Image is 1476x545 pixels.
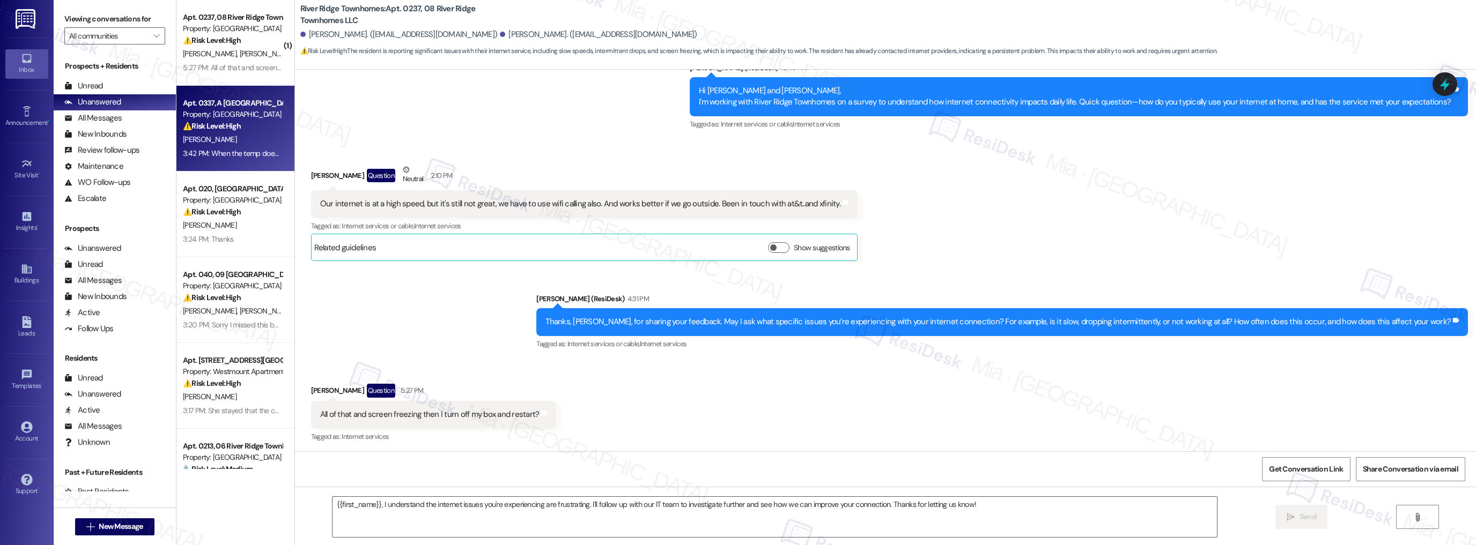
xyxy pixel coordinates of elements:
a: Leads [5,313,48,342]
div: All of that and screen freezing then I turn off my box and restart? [320,409,540,420]
div: Property: [GEOGRAPHIC_DATA] [183,109,282,120]
span: Share Conversation via email [1363,464,1458,475]
div: Tagged as: [311,218,858,234]
div: Property: [GEOGRAPHIC_DATA] [183,280,282,292]
div: Property: [GEOGRAPHIC_DATA] Townhomes [183,23,282,34]
strong: ⚠️ Risk Level: High [183,35,241,45]
div: 3:20 PM: Sorry I missed this but yes you do! Last time maintenance was in for this they mentioned... [183,320,985,330]
div: 3:42 PM: When the temp doesn't get any higher than the mid 80's outside, we can keep it in the 70... [183,148,960,158]
div: Unread [64,372,103,384]
strong: 🔧 Risk Level: Medium [183,464,253,474]
div: Active [64,405,100,416]
span: • [39,170,40,177]
label: Viewing conversations for [64,11,165,27]
div: 5:27 PM: All of that and screen freezing then I turn off my box and restart? [183,63,411,72]
span: Send [1300,511,1316,522]
div: Escalate [64,193,106,204]
div: Apt. 020, [GEOGRAPHIC_DATA] [183,183,282,195]
textarea: {{first_name}}, I understand the internet issues you're experiencing are frustrating. I'll follow... [333,497,1217,537]
span: • [48,117,49,125]
button: New Message [75,518,154,535]
div: Apt. 0337, A [GEOGRAPHIC_DATA] I [183,98,282,109]
a: Templates • [5,365,48,394]
strong: ⚠️ Risk Level: High [183,378,241,388]
div: 3:17 PM: She stayed that the carpet was cleaned. I wonder how good it was cleaned due to the othe... [183,406,596,415]
div: Residents [54,353,176,364]
span: [PERSON_NAME] [183,392,237,401]
div: New Inbounds [64,291,127,302]
b: River Ridge Townhomes: Apt. 0237, 08 River Ridge Townhomes LLC [300,3,515,26]
div: All Messages [64,275,122,286]
button: Get Conversation Link [1262,457,1350,481]
div: Past Residents [64,486,129,497]
strong: ⚠️ Risk Level: High [300,47,346,55]
div: Unread [64,80,103,92]
a: Buildings [5,260,48,289]
i:  [1287,513,1295,521]
i:  [153,32,159,40]
a: Inbox [5,49,48,78]
i:  [1413,513,1421,521]
div: 5:27 PM [398,385,423,396]
div: Maintenance [64,161,123,172]
span: Internet services [414,221,461,230]
div: Apt. 0237, 08 River Ridge Townhomes LLC [183,12,282,23]
a: Insights • [5,207,48,236]
div: Neutral [401,164,425,186]
span: : The resident is reporting significant issues with their internet service, including slow speeds... [300,46,1217,57]
div: Property: [GEOGRAPHIC_DATA] [183,195,282,206]
div: Review follow-ups [64,145,139,156]
div: [PERSON_NAME]. ([EMAIL_ADDRESS][DOMAIN_NAME]) [500,29,697,40]
span: [PERSON_NAME] [183,220,237,230]
span: Get Conversation Link [1269,464,1343,475]
span: [PERSON_NAME] [239,306,293,316]
a: Account [5,418,48,447]
div: [PERSON_NAME] [311,384,557,401]
div: All Messages [64,113,122,124]
img: ResiDesk Logo [16,9,38,29]
div: Tagged as: [536,336,1468,352]
div: Follow Ups [64,323,114,334]
div: [PERSON_NAME] (ResiDesk) [690,62,1468,77]
span: Internet services [640,339,687,348]
div: Thanks, [PERSON_NAME], for sharing your feedback. May I ask what specific issues you’re experienc... [545,316,1451,327]
div: Hi [PERSON_NAME] and [PERSON_NAME], I'm working with River Ridge Townhomes on a survey to underst... [699,85,1451,108]
div: Apt. 0213, 06 River Ridge Townhomes LLC [183,441,282,452]
span: • [37,222,39,230]
div: New Inbounds [64,129,127,140]
div: Tagged as: [690,116,1468,132]
i:  [86,522,94,531]
div: WO Follow-ups [64,177,130,188]
a: Site Visit • [5,155,48,184]
div: [PERSON_NAME]. ([EMAIL_ADDRESS][DOMAIN_NAME]) [300,29,498,40]
span: Internet services or cable , [721,120,793,129]
span: [PERSON_NAME] [183,49,240,58]
a: Support [5,471,48,499]
div: Apt. 040, 09 [GEOGRAPHIC_DATA] [183,269,282,280]
div: Active [64,307,100,318]
strong: ⚠️ Risk Level: High [183,293,241,302]
div: Question [367,384,395,397]
span: New Message [99,521,143,532]
div: Unanswered [64,243,121,254]
span: [PERSON_NAME] [183,306,240,316]
div: Tagged as: [311,429,557,444]
label: Show suggestions [794,242,850,253]
input: All communities [69,27,148,44]
strong: ⚠️ Risk Level: High [183,207,241,216]
div: Unanswered [64,389,121,400]
div: 3:24 PM: Thanks [183,234,234,244]
div: Unread [64,259,103,270]
span: [PERSON_NAME] [183,135,237,144]
div: [PERSON_NAME] (ResiDesk) [536,293,1468,308]
span: • [41,380,43,388]
div: 2:10 PM [428,170,452,181]
div: Property: [GEOGRAPHIC_DATA] Townhomes [183,452,282,463]
span: Internet services or cable , [342,221,414,230]
div: Our internet is at a high speed, but it's still not great, we have to use wifi calling also. And ... [320,198,840,210]
div: Prospects [54,223,176,234]
span: Internet services [342,432,389,441]
div: Question [367,169,395,182]
span: [PERSON_NAME] [239,49,293,58]
div: Property: Westmount Apartments [183,366,282,377]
